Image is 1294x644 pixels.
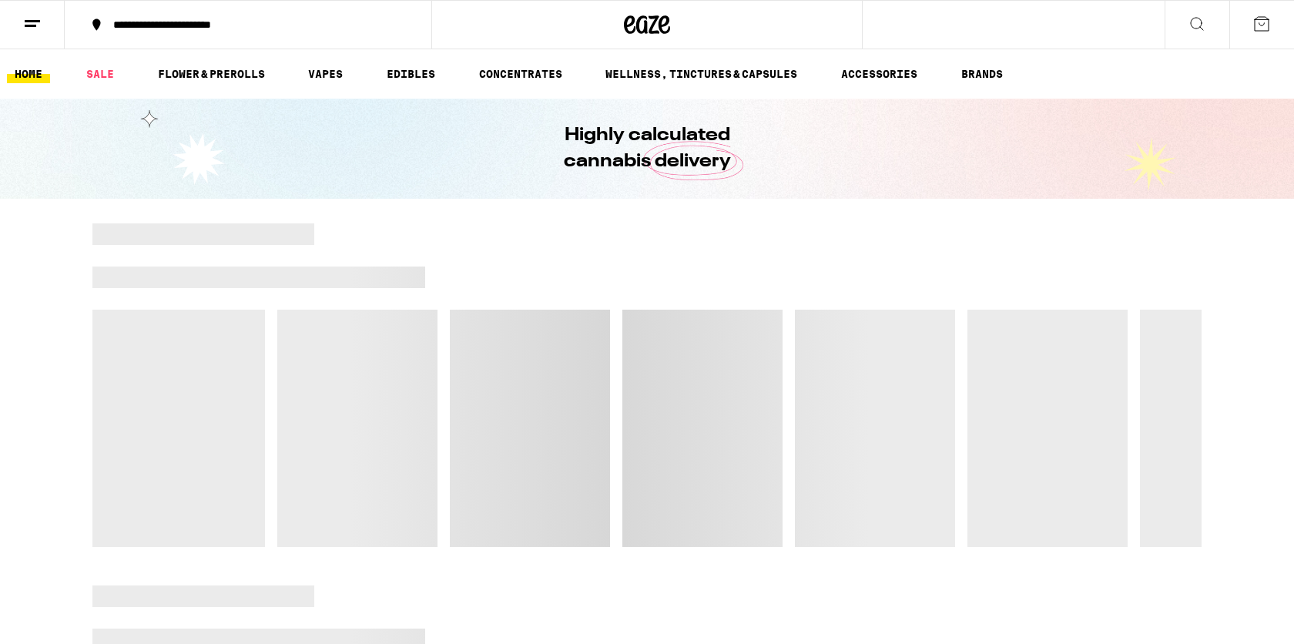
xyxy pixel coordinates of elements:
[833,65,925,83] a: ACCESSORIES
[379,65,443,83] a: EDIBLES
[954,65,1011,83] a: BRANDS
[520,122,774,175] h1: Highly calculated cannabis delivery
[150,65,273,83] a: FLOWER & PREROLLS
[7,65,50,83] a: HOME
[300,65,350,83] a: VAPES
[598,65,805,83] a: WELLNESS, TINCTURES & CAPSULES
[471,65,570,83] a: CONCENTRATES
[79,65,122,83] a: SALE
